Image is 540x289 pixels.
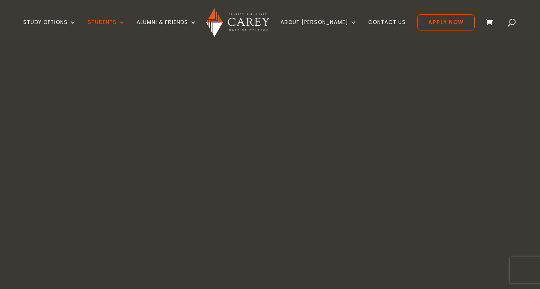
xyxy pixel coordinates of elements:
[206,8,269,37] img: Carey Baptist College
[281,19,357,39] a: About [PERSON_NAME]
[23,19,76,39] a: Study Options
[137,19,197,39] a: Alumni & Friends
[368,19,406,39] a: Contact Us
[417,14,475,30] a: Apply Now
[88,19,125,39] a: Students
